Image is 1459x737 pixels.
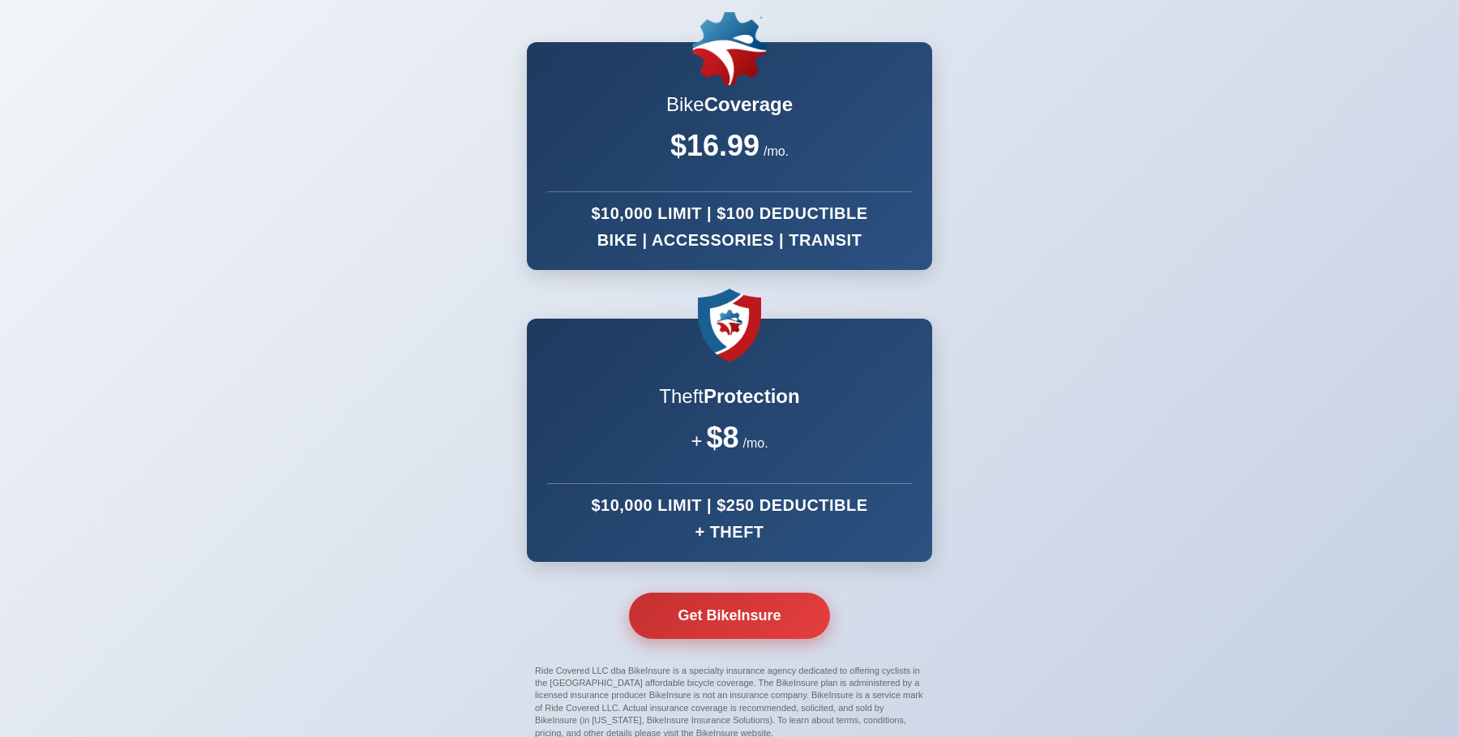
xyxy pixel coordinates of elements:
[704,93,793,115] span: Coverage
[670,129,759,163] span: $16.99
[666,93,793,117] h2: Bike
[685,12,774,85] img: BikeInsure
[764,144,789,159] span: /mo.
[742,436,768,451] span: /mo.
[547,496,912,515] div: $10,000 LIMIT | $250 DEDUCTIBLE
[547,231,912,250] div: BIKE | ACCESSORIES | TRANSIT
[547,523,912,542] div: + THEFT
[706,421,738,455] span: $8
[691,430,702,452] span: +
[629,593,829,639] button: Get BikeInsure
[547,204,912,223] div: $10,000 LIMIT | $100 DEDUCTIBLE
[659,385,799,409] h2: Theft
[698,289,761,362] img: BikeInsure
[704,385,800,407] span: Protection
